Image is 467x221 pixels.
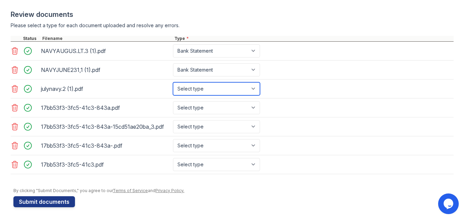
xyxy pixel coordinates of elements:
div: Review documents [11,10,454,19]
div: Status [22,36,41,41]
div: By clicking "Submit Documents," you agree to our and [13,188,454,193]
div: Type [173,36,454,41]
div: Filename [41,36,173,41]
a: Privacy Policy. [155,188,184,193]
div: 17bb53f3-3fc5-41c3.pdf [41,159,170,170]
iframe: chat widget [438,193,460,214]
div: 17bb53f3-3fc5-41c3-843a.pdf [41,102,170,113]
div: 17bb53f3-3fc5-41c3-843a-15cd51ae20ba_3.pdf [41,121,170,132]
div: julynavy.2 (1).pdf [41,83,170,94]
a: Terms of Service [113,188,148,193]
div: Please select a type for each document uploaded and resolve any errors. [11,22,454,29]
div: NAVYAUGUS.LT.3 (1).pdf [41,45,170,56]
div: 17bb53f3-3fc5-41c3-843a-.pdf [41,140,170,151]
div: NAVYJUNE231,1 (1).pdf [41,64,170,75]
button: Submit documents [13,196,75,207]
